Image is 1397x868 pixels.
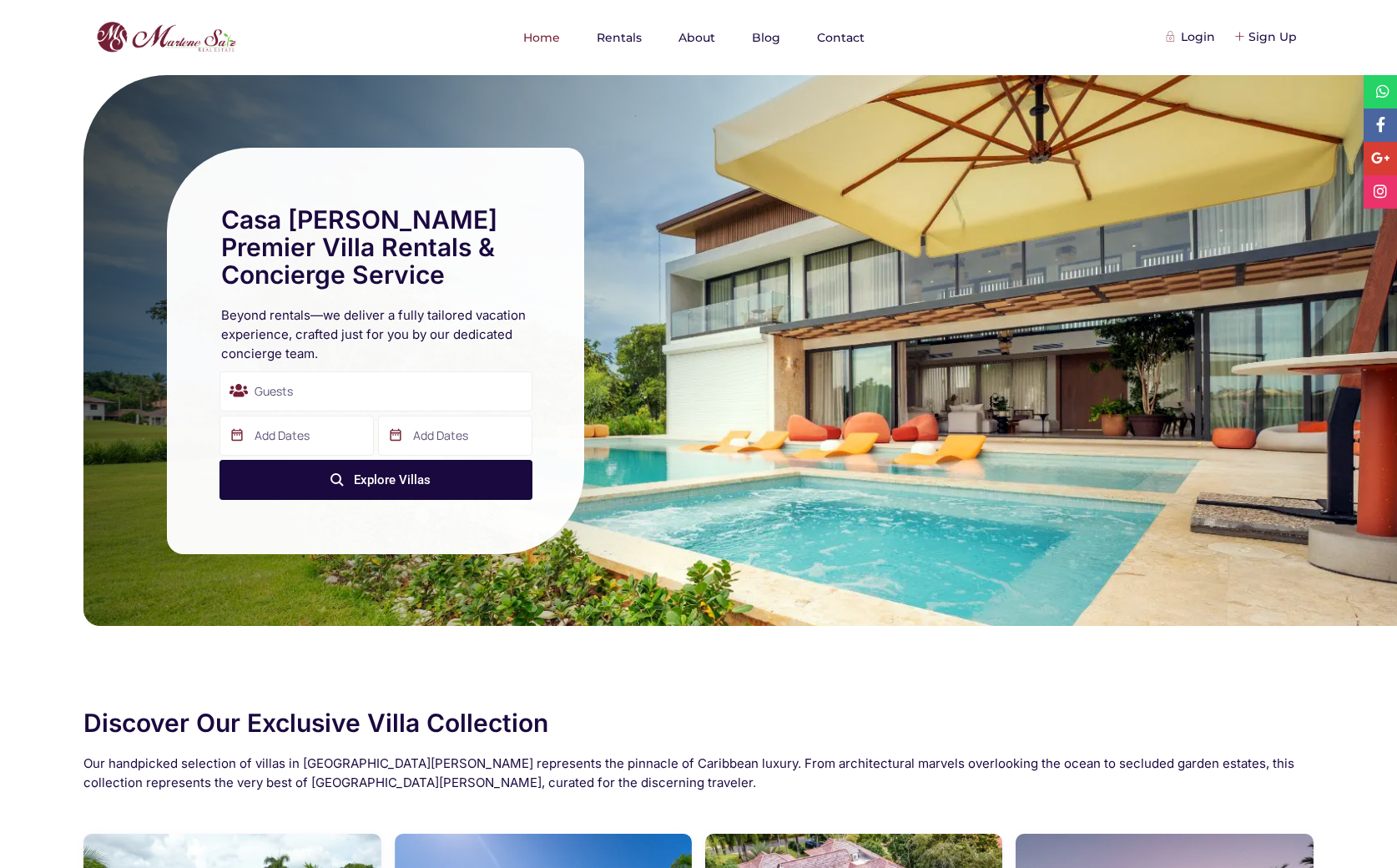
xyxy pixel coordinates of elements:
img: logo [92,18,240,58]
input: Add Dates [219,416,374,456]
h2: Casa [PERSON_NAME] Premier Villa Rentals & Concierge Service [221,206,530,289]
div: Login [1168,28,1215,46]
input: Add Dates [378,416,532,456]
div: Guests [219,371,532,411]
h2: Our handpicked selection of villas in [GEOGRAPHIC_DATA][PERSON_NAME] represents the pinnacle of C... [83,754,1314,792]
h2: Discover Our Exclusive Villa Collection [83,709,1314,737]
button: Explore Villas [219,460,532,500]
h2: Beyond rentals—we deliver a fully tailored vacation experience, crafted just for you by our dedic... [221,305,530,363]
div: Sign Up [1236,28,1297,46]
